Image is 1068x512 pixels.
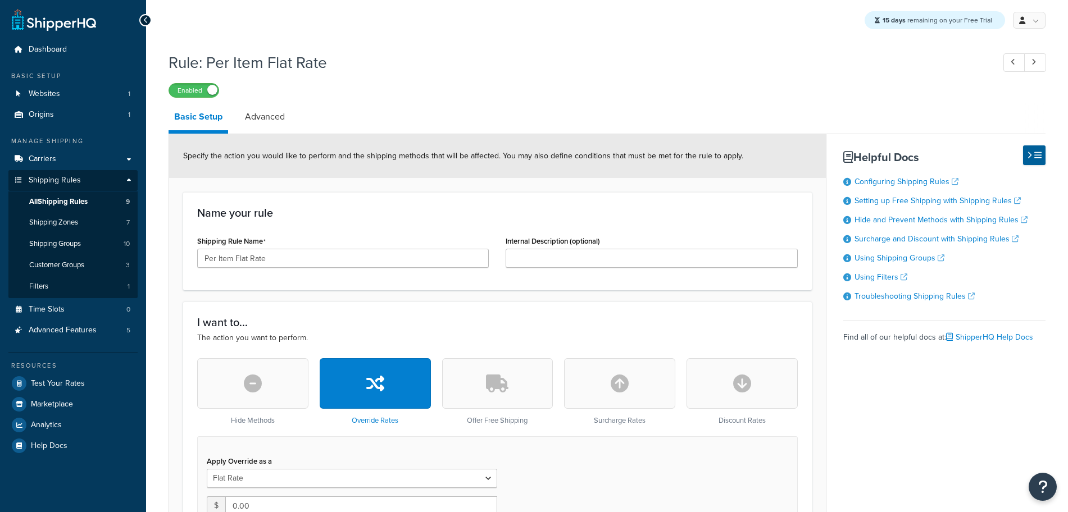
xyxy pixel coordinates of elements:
[29,110,54,120] span: Origins
[31,420,62,430] span: Analytics
[183,150,743,162] span: Specify the action you would like to perform and the shipping methods that will be affected. You ...
[8,170,138,191] a: Shipping Rules
[8,255,138,276] li: Customer Groups
[8,299,138,320] li: Time Slots
[128,282,130,291] span: 1
[855,176,958,188] a: Configuring Shipping Rules
[8,436,138,456] a: Help Docs
[8,84,138,104] li: Websites
[1003,53,1025,72] a: Previous Record
[8,320,138,341] a: Advanced Features5
[29,326,97,335] span: Advanced Features
[855,214,1028,226] a: Hide and Prevent Methods with Shipping Rules
[1024,53,1046,72] a: Next Record
[29,282,48,291] span: Filters
[8,394,138,414] a: Marketplace
[29,260,84,270] span: Customer Groups
[29,176,81,185] span: Shipping Rules
[197,207,798,219] h3: Name your rule
[8,373,138,394] a: Test Your Rates
[442,358,553,425] div: Offer Free Shipping
[8,84,138,104] a: Websites1
[239,103,290,130] a: Advanced
[126,305,130,314] span: 0
[8,104,138,125] a: Origins1
[8,212,138,233] li: Shipping Zones
[29,45,67,54] span: Dashboard
[8,361,138,371] div: Resources
[29,154,56,164] span: Carriers
[31,441,67,451] span: Help Docs
[855,271,907,283] a: Using Filters
[126,197,130,207] span: 9
[8,415,138,435] a: Analytics
[29,239,81,249] span: Shipping Groups
[8,149,138,170] a: Carriers
[126,260,130,270] span: 3
[197,316,798,328] h3: I want to...
[8,255,138,276] a: Customer Groups3
[31,379,85,388] span: Test Your Rates
[29,218,78,227] span: Shipping Zones
[197,332,798,344] p: The action you want to perform.
[946,331,1033,343] a: ShipperHQ Help Docs
[29,197,88,207] span: All Shipping Rules
[843,321,1046,345] div: Find all of our helpful docs at:
[197,237,266,246] label: Shipping Rule Name
[855,195,1021,207] a: Setting up Free Shipping with Shipping Rules
[8,320,138,341] li: Advanced Features
[8,104,138,125] li: Origins
[8,136,138,146] div: Manage Shipping
[687,358,798,425] div: Discount Rates
[1029,473,1057,501] button: Open Resource Center
[8,276,138,297] a: Filters1
[8,212,138,233] a: Shipping Zones7
[8,299,138,320] a: Time Slots0
[124,239,130,249] span: 10
[169,103,228,134] a: Basic Setup
[169,84,219,97] label: Enabled
[855,252,944,264] a: Using Shipping Groups
[128,110,130,120] span: 1
[855,233,1019,245] a: Surcharge and Discount with Shipping Rules
[126,218,130,227] span: 7
[197,358,308,425] div: Hide Methods
[8,276,138,297] li: Filters
[8,234,138,254] li: Shipping Groups
[1023,145,1046,165] button: Hide Help Docs
[564,358,675,425] div: Surcharge Rates
[506,237,600,245] label: Internal Description (optional)
[128,89,130,99] span: 1
[29,89,60,99] span: Websites
[8,71,138,81] div: Basic Setup
[855,290,975,302] a: Troubleshooting Shipping Rules
[29,305,65,314] span: Time Slots
[169,52,983,74] h1: Rule: Per Item Flat Rate
[8,234,138,254] a: Shipping Groups10
[126,326,130,335] span: 5
[31,400,73,409] span: Marketplace
[8,39,138,60] a: Dashboard
[8,170,138,298] li: Shipping Rules
[8,191,138,212] a: AllShipping Rules9
[320,358,431,425] div: Override Rates
[883,15,906,25] strong: 15 days
[843,151,1046,163] h3: Helpful Docs
[207,457,272,465] label: Apply Override as a
[883,15,992,25] span: remaining on your Free Trial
